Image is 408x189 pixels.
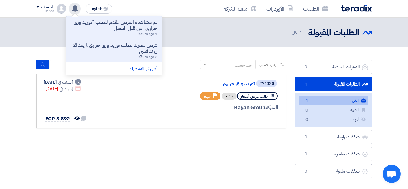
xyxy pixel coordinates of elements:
[134,81,255,86] a: توريد ورق حراري
[265,104,278,111] span: الشركة
[219,2,262,16] a: ملف الشركة
[302,151,310,157] span: 0
[303,98,311,104] span: 1
[60,86,73,92] span: إنتهت في
[303,117,311,123] span: 0
[262,2,298,16] a: الأوردرات
[259,82,274,86] div: #71320
[295,60,372,74] a: الدعوات الخاصة0
[299,29,302,36] span: 1
[302,134,310,140] span: 0
[299,115,368,124] a: المهملة
[129,66,157,72] a: أظهر كل الاشعارات
[241,93,268,99] span: طلب عرض أسعار
[86,4,112,14] button: English
[49,60,134,69] input: ابحث بعنوان أو رقم الطلب
[303,107,311,114] span: 0
[292,29,303,36] span: الكل
[295,147,372,161] a: صفقات خاسرة0
[308,27,359,39] h2: الطلبات المقبولة
[302,168,310,174] span: 0
[302,64,310,70] span: 0
[138,31,157,37] span: 1 hours ago
[133,104,278,112] div: Kayan Group
[222,93,237,100] div: جديد
[259,61,276,68] span: رتب حسب
[44,79,81,86] div: [DATE]
[295,77,372,92] a: الطلبات المقبولة1
[299,106,368,114] a: المميزة
[138,54,157,60] span: 2 hours ago
[58,79,73,86] span: أنشئت في
[295,164,372,179] a: صفقات ملغية0
[71,19,157,31] p: تم مشاهدة العرض المقدم للطلب "توريد ورق حراري" من قبل العميل
[383,165,401,183] div: Open chat
[41,5,54,10] div: الحساب
[341,5,372,12] img: Teradix logo
[298,2,333,16] a: الطلبات
[302,81,310,87] span: 1
[299,96,368,105] a: الكل
[204,93,211,99] span: مهم
[57,4,66,14] img: profile_test.png
[90,7,102,11] span: English
[71,42,157,54] p: عرض سعرك لطلب توريد ورق حراري لم يعد الان تنافسي
[235,62,252,68] div: رتب حسب
[36,9,54,13] div: Randa
[295,130,372,145] a: صفقات رابحة0
[45,86,81,92] div: [DATE]
[45,115,70,122] span: EGP 8,892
